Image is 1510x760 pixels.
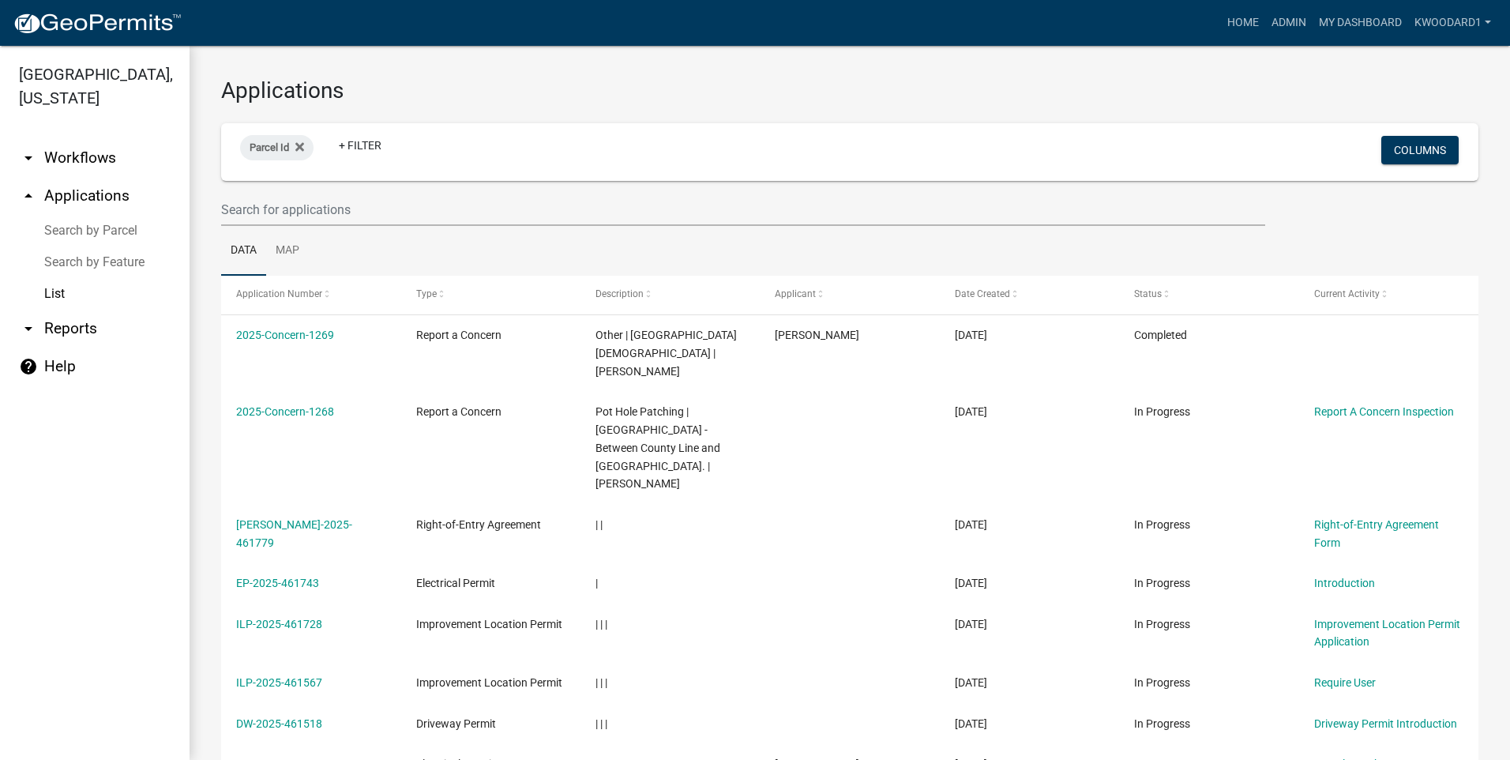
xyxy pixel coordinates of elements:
a: 2025-Concern-1269 [236,329,334,341]
button: Columns [1381,136,1459,164]
a: My Dashboard [1313,8,1408,38]
span: 08/10/2025 [955,618,987,630]
a: + Filter [326,131,394,160]
a: Right-of-Entry Agreement Form [1314,518,1439,549]
a: 2025-Concern-1268 [236,405,334,418]
span: Status [1134,288,1162,299]
span: 08/09/2025 [955,676,987,689]
span: Type [416,288,437,299]
a: ILP-2025-461567 [236,676,322,689]
span: Application Number [236,288,322,299]
a: Data [221,226,266,277]
a: EP-2025-461743 [236,577,319,589]
i: arrow_drop_down [19,319,38,338]
span: 08/11/2025 [955,329,987,341]
span: In Progress [1134,518,1190,531]
datatable-header-cell: Date Created [940,276,1119,314]
a: Admin [1265,8,1313,38]
datatable-header-cell: Application Number [221,276,400,314]
a: DW-2025-461518 [236,717,322,730]
span: Right-of-Entry Agreement [416,518,541,531]
a: kwoodard1 [1408,8,1497,38]
a: Report A Concern Inspection [1314,405,1454,418]
span: | [595,577,598,589]
span: In Progress [1134,676,1190,689]
span: Date Created [955,288,1010,299]
span: 08/10/2025 [955,577,987,589]
span: Parcel Id [250,141,289,153]
span: | | [595,518,603,531]
span: Improvement Location Permit [416,618,562,630]
span: Applicant [775,288,816,299]
datatable-header-cell: Current Activity [1299,276,1478,314]
span: | | | [595,618,607,630]
span: In Progress [1134,618,1190,630]
span: Current Activity [1314,288,1380,299]
a: Driveway Permit Introduction [1314,717,1457,730]
a: ILP-2025-461728 [236,618,322,630]
span: Charlie Wilson [775,329,859,341]
i: arrow_drop_up [19,186,38,205]
span: Report a Concern [416,329,501,341]
datatable-header-cell: Applicant [760,276,939,314]
span: Driveway Permit [416,717,496,730]
h3: Applications [221,77,1478,104]
datatable-header-cell: Type [400,276,580,314]
a: [PERSON_NAME]-2025-461779 [236,518,352,549]
span: | | | [595,717,607,730]
span: Completed [1134,329,1187,341]
span: Pot Hole Patching | Paddock Road - Between County Line and Ralston. | Daniel Whitman [595,405,720,490]
span: | | | [595,676,607,689]
datatable-header-cell: Status [1119,276,1298,314]
span: In Progress [1134,405,1190,418]
span: Electrical Permit [416,577,495,589]
span: Other | N Bethel Church Rd | David Heavrin [595,329,737,378]
span: Improvement Location Permit [416,676,562,689]
a: Home [1221,8,1265,38]
a: Improvement Location Permit Application [1314,618,1460,649]
span: 08/11/2025 [955,405,987,418]
span: 08/09/2025 [955,717,987,730]
span: Report a Concern [416,405,501,418]
span: Description [595,288,644,299]
a: Require User [1314,676,1376,689]
input: Search for applications [221,194,1265,226]
span: In Progress [1134,717,1190,730]
datatable-header-cell: Description [580,276,760,314]
span: In Progress [1134,577,1190,589]
i: help [19,357,38,376]
a: Introduction [1314,577,1375,589]
span: 08/10/2025 [955,518,987,531]
a: Map [266,226,309,277]
i: arrow_drop_down [19,149,38,167]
